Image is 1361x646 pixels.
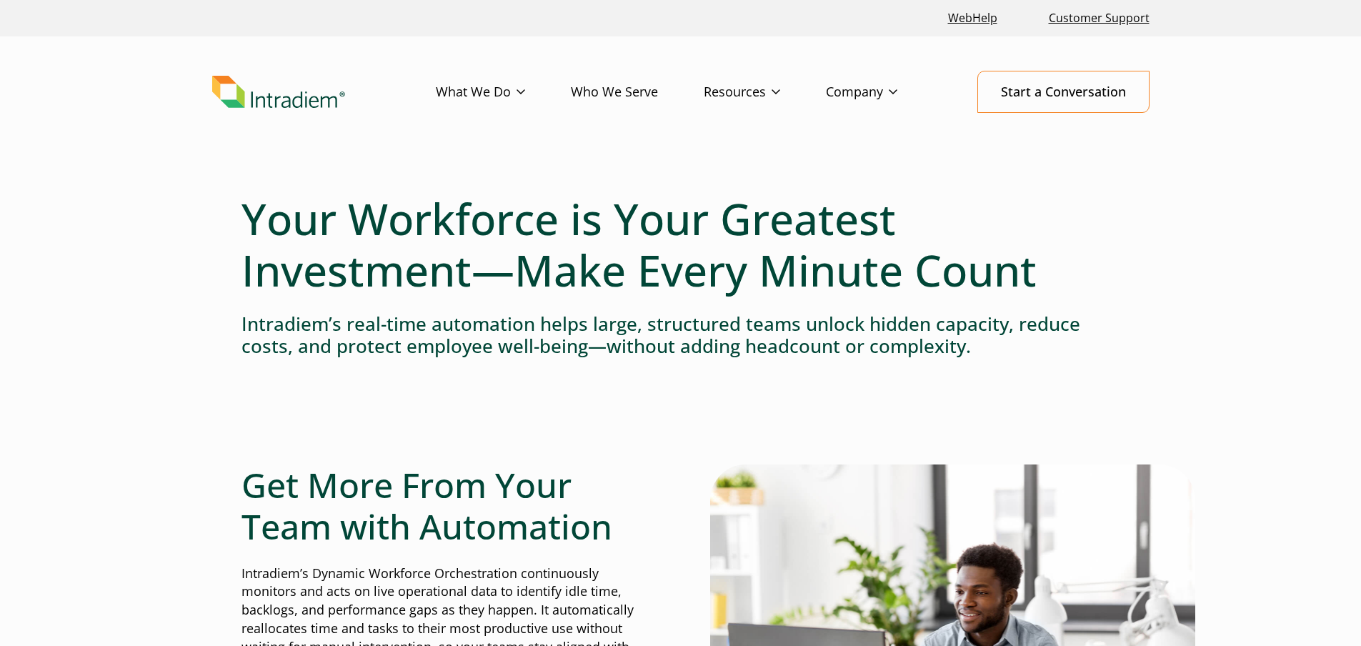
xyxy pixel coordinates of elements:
[241,464,652,547] h2: Get More From Your Team with Automation
[1043,3,1155,34] a: Customer Support
[977,71,1150,113] a: Start a Conversation
[241,193,1120,296] h1: Your Workforce is Your Greatest Investment—Make Every Minute Count
[241,313,1120,357] h4: Intradiem’s real-time automation helps large, structured teams unlock hidden capacity, reduce cos...
[571,71,704,113] a: Who We Serve
[704,71,826,113] a: Resources
[826,71,943,113] a: Company
[212,76,345,109] img: Intradiem
[942,3,1003,34] a: Link opens in a new window
[212,76,436,109] a: Link to homepage of Intradiem
[436,71,571,113] a: What We Do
